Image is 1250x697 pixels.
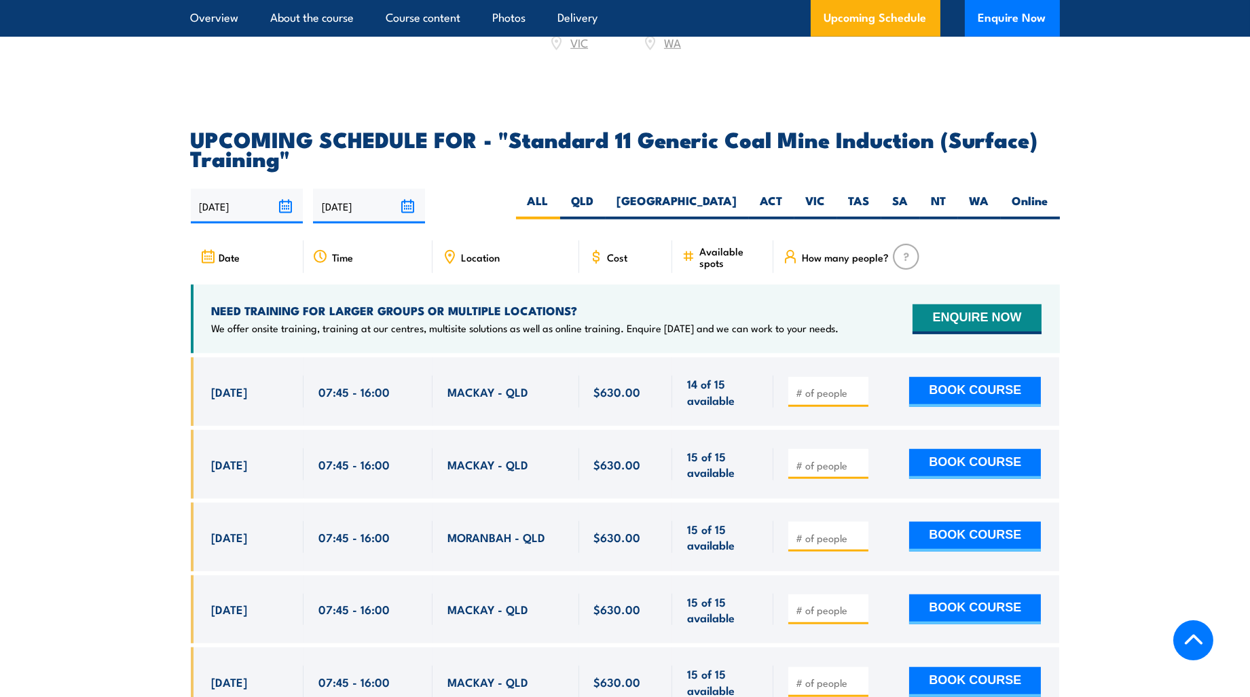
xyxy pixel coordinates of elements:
span: [DATE] [212,384,248,399]
span: MORANBAH - QLD [447,529,545,545]
span: [DATE] [212,674,248,690]
label: ALL [516,193,560,219]
span: 15 of 15 available [687,448,758,480]
span: 14 of 15 available [687,376,758,408]
button: BOOK COURSE [909,667,1041,697]
input: # of people [796,531,864,545]
span: 07:45 - 16:00 [318,529,390,545]
span: Location [461,251,500,263]
input: # of people [796,386,864,399]
button: BOOK COURSE [909,449,1041,479]
h4: NEED TRAINING FOR LARGER GROUPS OR MULTIPLE LOCATIONS? [212,303,839,318]
span: Time [332,251,353,263]
span: $630.00 [594,674,641,690]
span: 15 of 15 available [687,521,758,553]
h2: UPCOMING SCHEDULE FOR - "Standard 11 Generic Coal Mine Induction (Surface) Training" [191,129,1060,167]
span: $630.00 [594,601,641,617]
p: We offer onsite training, training at our centres, multisite solutions as well as online training... [212,321,839,335]
label: TAS [837,193,881,219]
label: WA [958,193,1001,219]
button: BOOK COURSE [909,594,1041,624]
span: 07:45 - 16:00 [318,601,390,617]
button: BOOK COURSE [909,522,1041,552]
span: 07:45 - 16:00 [318,457,390,472]
input: # of people [796,459,864,472]
span: 07:45 - 16:00 [318,384,390,399]
label: SA [881,193,920,219]
span: How many people? [802,251,889,263]
label: QLD [560,193,606,219]
span: 15 of 15 available [687,594,758,626]
span: [DATE] [212,529,248,545]
span: $630.00 [594,384,641,399]
span: [DATE] [212,457,248,472]
input: # of people [796,676,864,690]
span: [DATE] [212,601,248,617]
span: Cost [608,251,628,263]
label: Online [1001,193,1060,219]
button: ENQUIRE NOW [913,304,1041,334]
span: Available spots [699,245,764,268]
button: BOOK COURSE [909,377,1041,407]
span: 07:45 - 16:00 [318,674,390,690]
span: $630.00 [594,457,641,472]
input: # of people [796,603,864,617]
span: MACKAY - QLD [447,457,528,472]
label: NT [920,193,958,219]
span: MACKAY - QLD [447,601,528,617]
span: $630.00 [594,529,641,545]
input: To date [313,189,425,224]
span: MACKAY - QLD [447,674,528,690]
label: ACT [749,193,794,219]
label: [GEOGRAPHIC_DATA] [606,193,749,219]
label: VIC [794,193,837,219]
span: Date [219,251,240,263]
span: MACKAY - QLD [447,384,528,399]
input: From date [191,189,303,224]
